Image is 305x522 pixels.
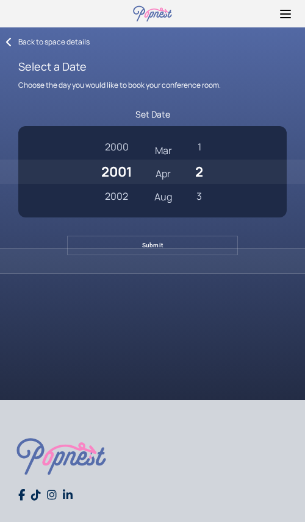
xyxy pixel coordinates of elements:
[148,139,179,162] div: Mar
[98,185,136,208] div: 2002
[98,208,136,231] div: 2003
[18,80,287,90] div: Choose the day you would like to book your conference room.
[148,162,179,185] div: Apr
[191,185,208,208] div: 3
[191,135,208,158] div: 1
[98,135,136,158] div: 2000
[67,236,238,255] button: Submit
[191,208,208,231] div: 4
[190,157,209,186] div: 2
[135,108,170,120] div: Set Date
[146,111,180,140] div: Feb
[148,185,179,208] div: Aug
[12,425,110,488] img: Foto 1
[18,37,90,47] div: Back to space details
[95,157,137,186] div: 2001
[18,59,287,74] div: Select a Date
